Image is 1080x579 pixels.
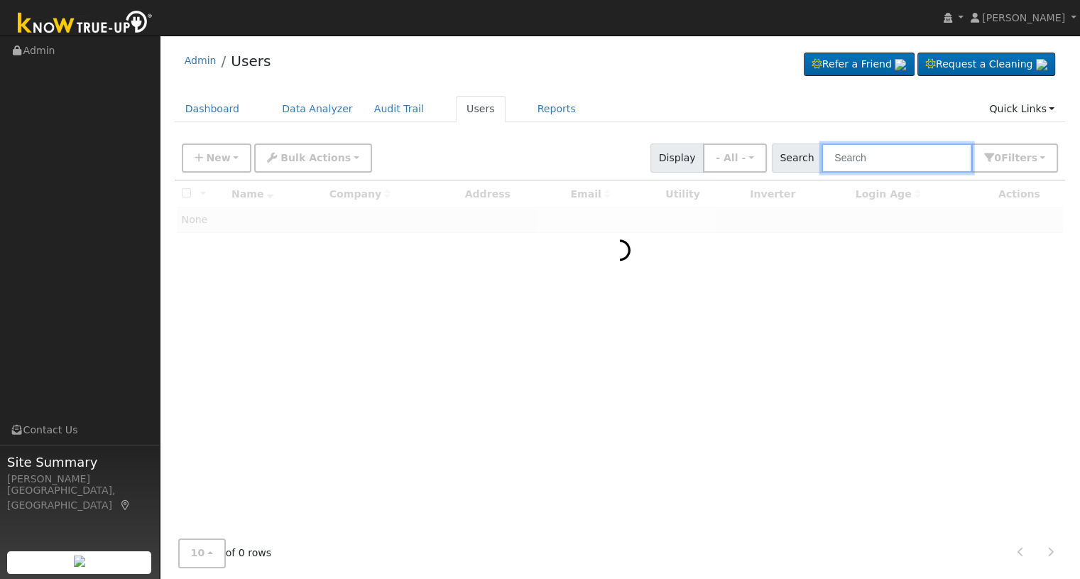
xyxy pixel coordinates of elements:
span: [PERSON_NAME] [982,12,1065,23]
span: 10 [191,547,205,558]
img: retrieve [895,59,906,70]
a: Dashboard [175,96,251,122]
button: New [182,144,252,173]
button: Bulk Actions [254,144,371,173]
a: Refer a Friend [804,53,915,77]
span: New [206,152,230,163]
button: 0Filters [971,144,1058,173]
a: Data Analyzer [271,96,364,122]
span: Display [650,144,704,173]
a: Quick Links [978,96,1065,122]
a: Admin [185,55,217,66]
span: of 0 rows [178,539,272,568]
a: Request a Cleaning [917,53,1055,77]
span: Filter [1001,152,1037,163]
a: Reports [527,96,587,122]
span: Site Summary [7,453,152,472]
input: Search [822,144,972,173]
span: Search [772,144,822,173]
a: Map [119,499,132,511]
button: 10 [178,539,226,568]
img: retrieve [1036,59,1047,70]
button: - All - [703,144,767,173]
img: Know True-Up [11,8,160,40]
a: Audit Trail [364,96,435,122]
div: [PERSON_NAME] [7,472,152,487]
a: Users [231,53,271,70]
span: Bulk Actions [280,152,351,163]
img: retrieve [74,556,85,567]
span: s [1031,152,1037,163]
a: Users [456,96,506,122]
div: [GEOGRAPHIC_DATA], [GEOGRAPHIC_DATA] [7,483,152,513]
